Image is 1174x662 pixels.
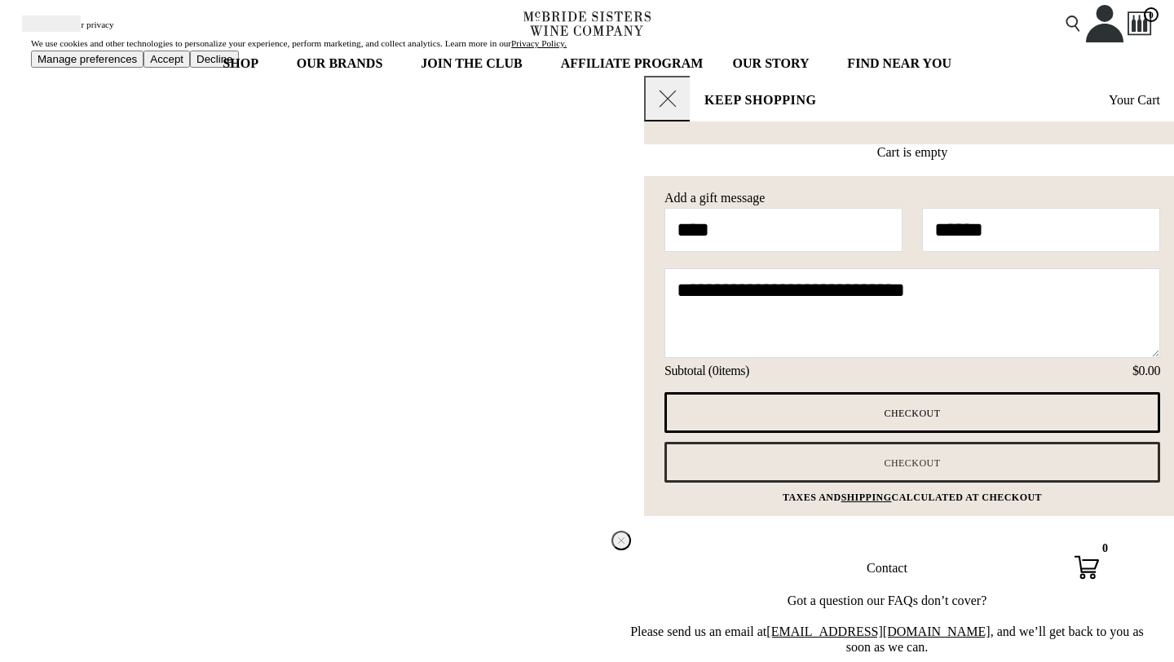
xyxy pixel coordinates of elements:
span: Checkout [884,408,940,419]
span: OUR BRANDS [297,54,383,73]
a: OUR BRANDS [286,47,403,80]
a: JOIN THE CLUB [410,47,541,80]
label: Add a gift message [664,191,765,205]
span: Contact [867,561,907,575]
div: 0 [1095,539,1115,559]
p: Got a question our FAQs don’t cover? Please send us an email at , and we’ll get back to you as so... [628,593,1146,655]
button: Mobile Menu Trigger [22,15,81,32]
span: OUR STORY [732,54,809,73]
a: OUR STORY [722,47,828,80]
a: FIND NEAR YOU [836,47,962,80]
a: AFFILIATE PROGRAM [550,47,714,80]
a: SHOP [212,47,278,80]
p: Taxes and calculated at checkout [664,492,1160,504]
button: Close cart [644,76,690,121]
span: 0 [1144,7,1159,22]
span: FIND NEAR YOU [847,54,951,73]
span: AFFILIATE PROGRAM [561,54,704,73]
div: Cart is empty [877,144,947,160]
a: [EMAIL_ADDRESS][DOMAIN_NAME] [766,624,990,638]
span: $0.00 [1132,364,1160,377]
p: KEEP SHOPPING [704,94,817,107]
span: Subtotal ( items) [664,364,749,377]
button: Close contact panel [611,531,631,550]
span: SHOP [223,54,258,73]
span: 0 [713,364,719,377]
a: shipping [841,492,892,503]
span: JOIN THE CLUB [421,54,523,73]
